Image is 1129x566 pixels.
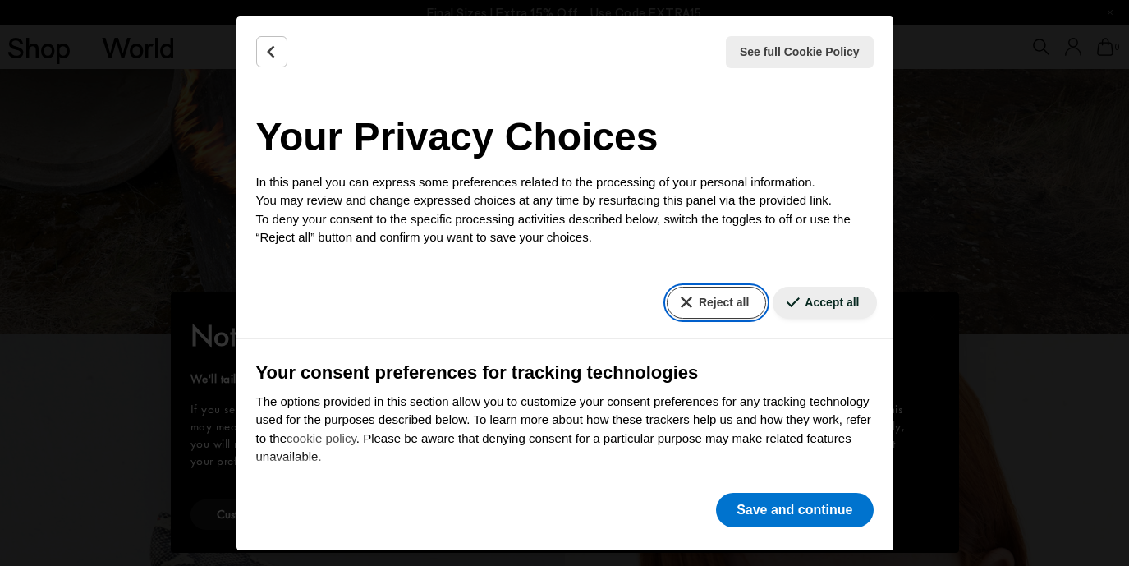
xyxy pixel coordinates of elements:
button: Reject all [667,287,766,319]
h3: Your consent preferences for tracking technologies [256,359,874,386]
h2: Your Privacy Choices [256,108,874,167]
button: Save and continue [716,493,873,527]
p: In this panel you can express some preferences related to the processing of your personal informa... [256,173,874,247]
span: See full Cookie Policy [740,44,860,61]
button: See full Cookie Policy [726,36,874,68]
p: The options provided in this section allow you to customize your consent preferences for any trac... [256,393,874,467]
a: cookie policy - link opens in a new tab [287,431,356,445]
button: Back [256,36,287,67]
button: Accept all [773,287,876,319]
